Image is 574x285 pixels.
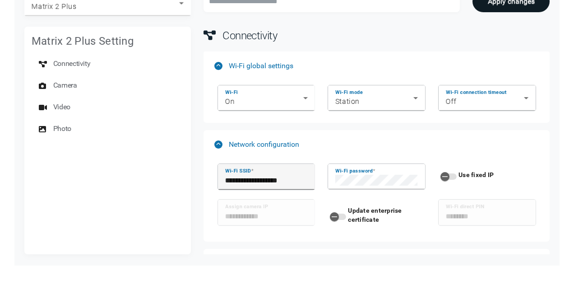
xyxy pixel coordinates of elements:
span: Camera [53,76,77,94]
mat-label: Wi-Fi mode [335,89,363,95]
div: Wi-Fi global settings [204,80,550,123]
mat-label: Wi-Fi connection timeout [446,89,506,95]
span: Photo [53,120,71,138]
span: On [225,97,235,106]
span: Station [335,97,360,106]
mat-expansion-panel-header: Network configuration [204,130,550,159]
mat-label: Wi-Fi SSID [225,168,251,174]
mat-expansion-panel-header: Bluetooth [204,249,550,278]
span: Matrix 2 Plus [32,2,77,11]
mat-label: Wi-Fi password [335,168,373,174]
mat-label: Wi-Fi direct PIN [446,203,485,210]
span: Off [446,97,456,106]
span: Video [53,98,70,116]
label: Update enterprise certificate [346,206,423,224]
mat-label: Wi-Fi [225,89,238,95]
mat-panel-title: Network configuration [214,140,532,149]
div: Network configuration [204,159,550,242]
mat-panel-title: Wi-Fi global settings [214,61,532,70]
span: Connectivity [222,29,277,42]
mat-card-title: Matrix 2 Plus Setting [32,34,134,48]
mat-label: Assign camera IP [225,203,268,210]
span: Connectivity [53,55,90,73]
mat-expansion-panel-header: Wi-Fi global settings [204,51,550,80]
label: Use fixed IP [457,170,494,179]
